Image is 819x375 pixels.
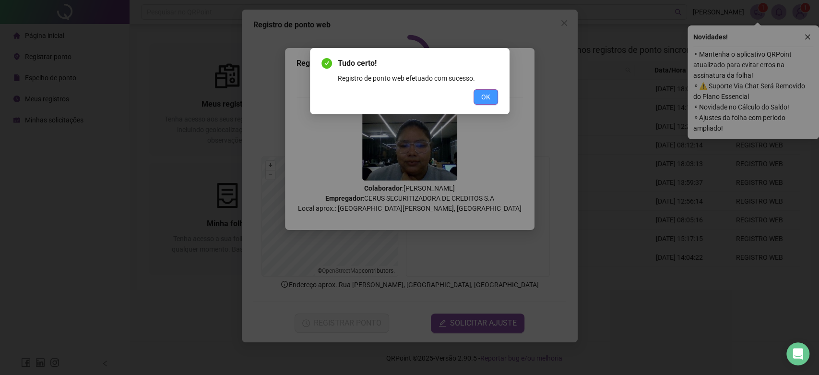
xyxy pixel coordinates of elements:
[338,58,498,69] span: Tudo certo!
[481,92,490,102] span: OK
[338,73,498,84] div: Registro de ponto web efetuado com sucesso.
[786,342,809,365] div: Open Intercom Messenger
[474,89,498,105] button: OK
[321,58,332,69] span: check-circle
